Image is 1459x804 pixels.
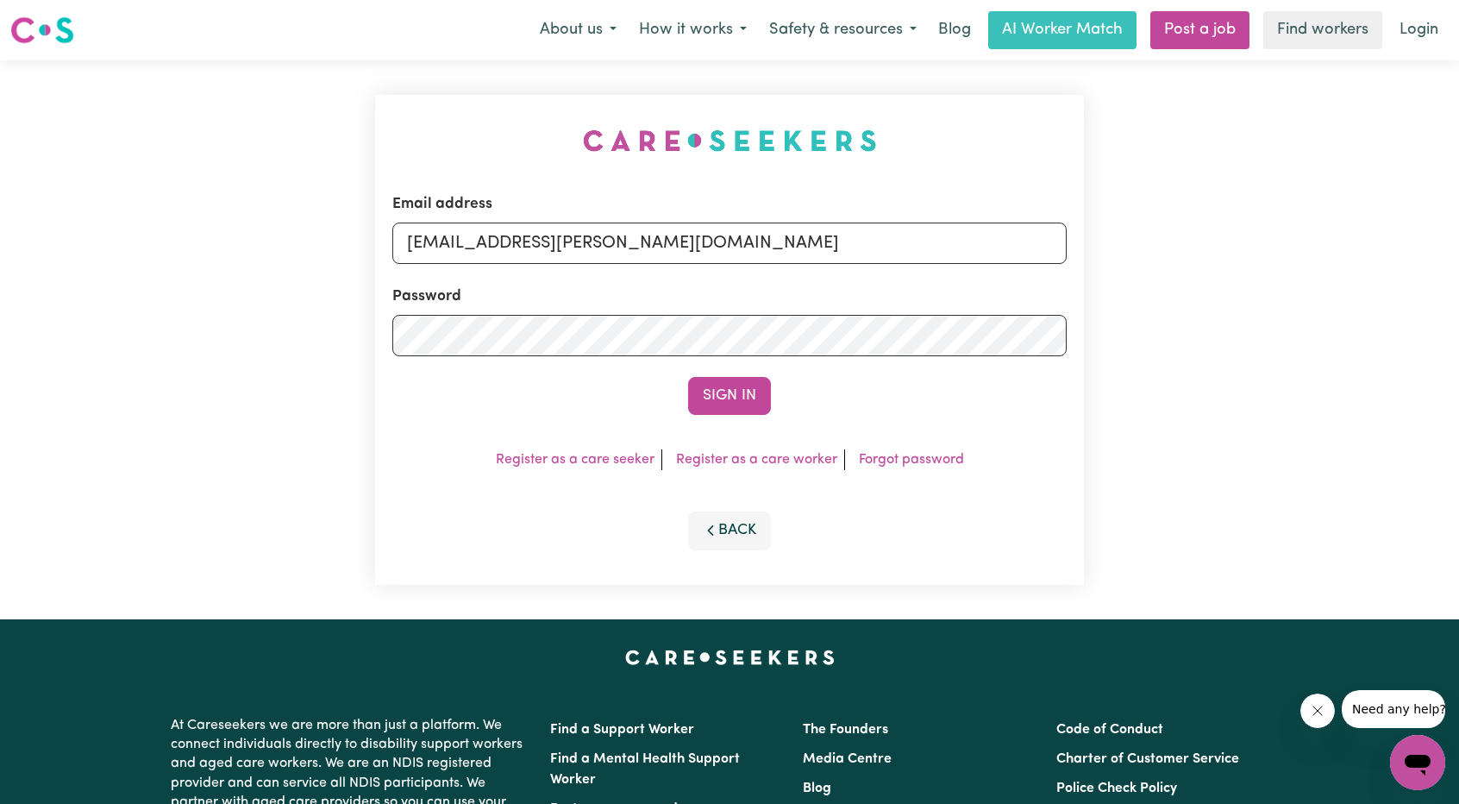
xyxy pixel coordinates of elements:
[1263,11,1382,49] a: Find workers
[803,782,831,795] a: Blog
[10,15,74,46] img: Careseekers logo
[803,752,892,766] a: Media Centre
[988,11,1137,49] a: AI Worker Match
[859,453,964,467] a: Forgot password
[1056,752,1239,766] a: Charter of Customer Service
[10,10,74,50] a: Careseekers logo
[529,12,628,48] button: About us
[1150,11,1249,49] a: Post a job
[1342,690,1445,728] iframe: Message from company
[550,752,740,787] a: Find a Mental Health Support Worker
[392,285,461,307] label: Password
[803,723,888,737] a: The Founders
[10,12,104,26] span: Need any help?
[392,193,492,216] label: Email address
[676,453,837,467] a: Register as a care worker
[688,512,771,550] button: Back
[496,453,654,467] a: Register as a care seeker
[928,11,981,49] a: Blog
[392,223,1067,264] input: Email address
[1300,694,1335,728] iframe: Close message
[1056,723,1163,737] a: Code of Conduct
[1390,735,1445,790] iframe: Button to launch messaging window
[550,723,694,737] a: Find a Support Worker
[1389,11,1449,49] a: Login
[688,377,771,415] button: Sign In
[628,12,758,48] button: How it works
[1056,782,1177,795] a: Police Check Policy
[758,12,928,48] button: Safety & resources
[625,650,835,664] a: Careseekers home page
